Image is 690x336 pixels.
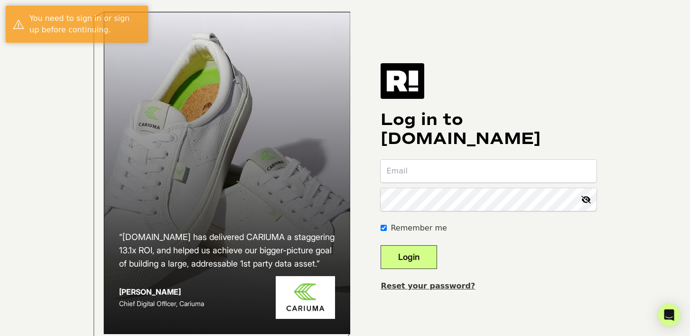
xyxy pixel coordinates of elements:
[381,160,597,182] input: Email
[381,110,597,148] h1: Log in to [DOMAIN_NAME]
[119,299,204,307] span: Chief Digital Officer, Cariuma
[658,304,681,326] div: Open Intercom Messenger
[276,276,335,319] img: Cariuma
[29,13,141,36] div: You need to sign in or sign up before continuing.
[119,287,181,297] strong: [PERSON_NAME]
[391,222,447,234] label: Remember me
[381,281,475,290] a: Reset your password?
[381,245,437,269] button: Login
[381,63,424,98] img: Retention.com
[119,230,336,270] h2: “[DOMAIN_NAME] has delivered CARIUMA a staggering 13.1x ROI, and helped us achieve our bigger-pic...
